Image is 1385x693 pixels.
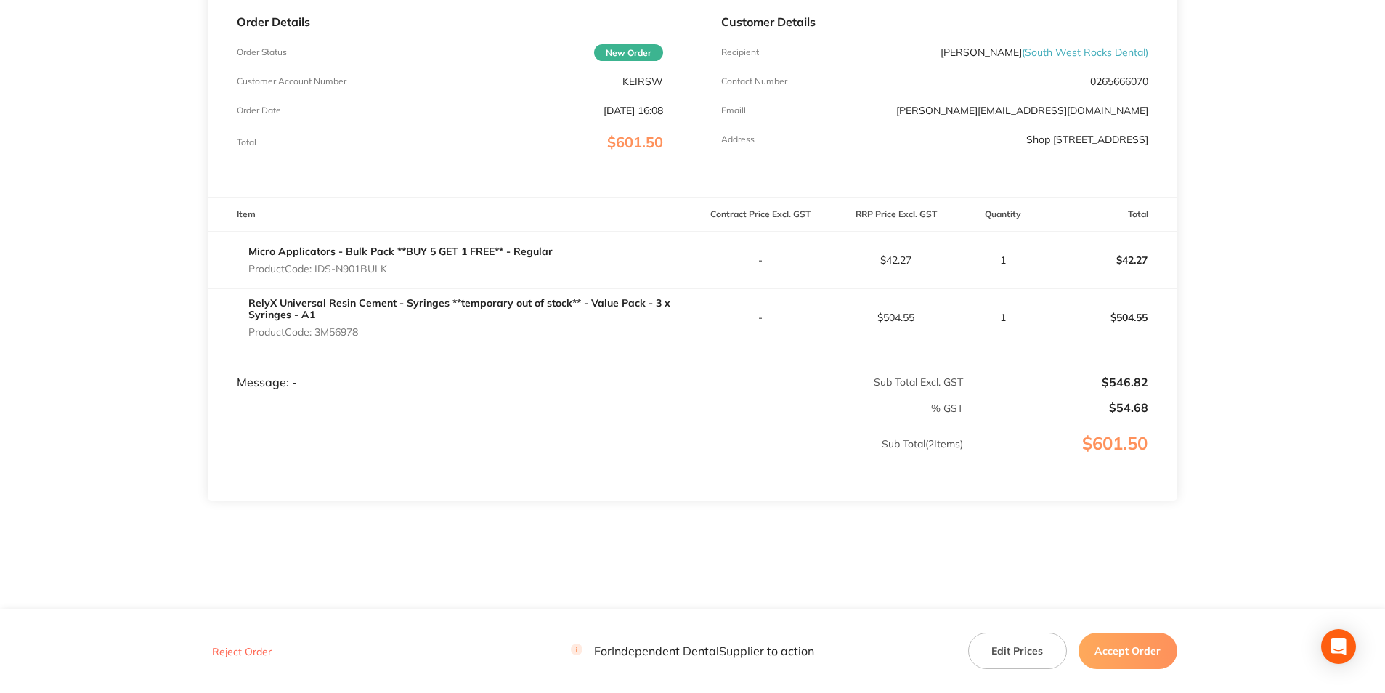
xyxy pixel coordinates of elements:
p: Sub Total ( 2 Items) [208,438,963,479]
button: Edit Prices [968,633,1067,669]
a: RelyX Universal Resin Cement - Syringes **temporary out of stock** - Value Pack - 3 x Syringes - A1 [248,296,670,321]
p: $546.82 [964,376,1148,389]
p: Shop [STREET_ADDRESS] [1026,134,1148,145]
p: $42.27 [829,254,963,266]
p: Order Date [237,105,281,115]
p: - [693,254,827,266]
span: $601.50 [607,133,663,151]
th: Item [208,198,692,232]
p: Emaill [721,105,746,115]
p: For Independent Dental Supplier to action [571,644,814,658]
p: 0265666070 [1090,76,1148,87]
p: Address [721,134,755,145]
p: 1 [964,312,1041,323]
p: Recipient [721,47,759,57]
span: ( South West Rocks Dental ) [1022,46,1148,59]
th: Quantity [964,198,1041,232]
a: Micro Applicators - Bulk Pack **BUY 5 GET 1 FREE** - Regular [248,245,553,258]
p: $601.50 [964,434,1177,483]
td: Message: - [208,346,692,390]
p: % GST [208,402,963,414]
a: [PERSON_NAME][EMAIL_ADDRESS][DOMAIN_NAME] [896,104,1148,117]
p: Total [237,137,256,147]
p: Sub Total Excl. GST [693,376,963,388]
button: Reject Order [208,645,276,658]
p: Product Code: IDS-N901BULK [248,263,553,275]
p: Customer Details [721,15,1148,28]
p: Customer Account Number [237,76,346,86]
p: Contact Number [721,76,787,86]
p: $42.27 [1042,243,1177,277]
p: 1 [964,254,1041,266]
p: Order Details [237,15,663,28]
p: - [693,312,827,323]
span: New Order [594,44,663,61]
p: Order Status [237,47,287,57]
p: $504.55 [1042,300,1177,335]
div: Open Intercom Messenger [1321,629,1356,664]
p: $504.55 [829,312,963,323]
p: KEIRSW [622,76,663,87]
th: RRP Price Excl. GST [828,198,964,232]
th: Contract Price Excl. GST [692,198,828,232]
p: [PERSON_NAME] [941,46,1148,58]
button: Accept Order [1079,633,1177,669]
p: Product Code: 3M56978 [248,326,692,338]
p: $54.68 [964,401,1148,414]
p: [DATE] 16:08 [604,105,663,116]
th: Total [1041,198,1177,232]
